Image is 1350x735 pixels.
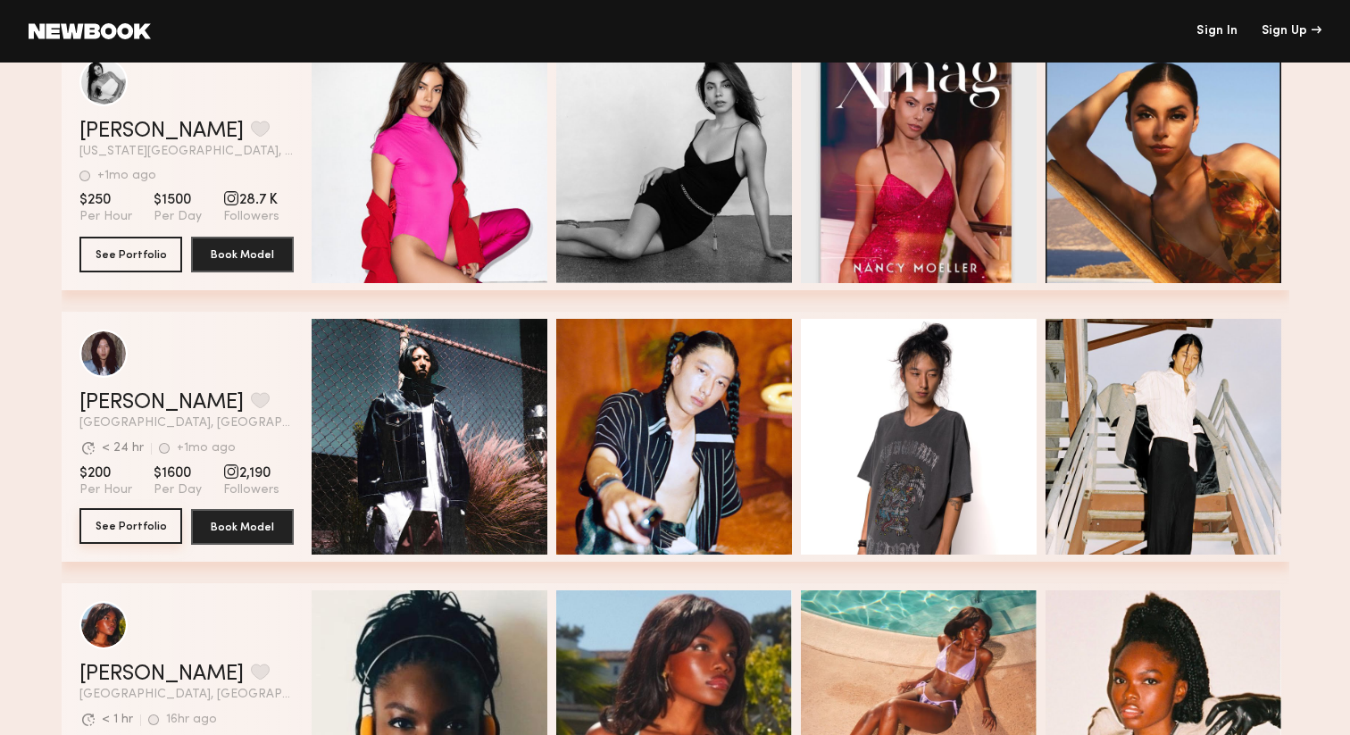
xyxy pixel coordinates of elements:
[79,509,182,545] a: See Portfolio
[79,482,132,498] span: Per Hour
[79,209,132,225] span: Per Hour
[223,191,279,209] span: 28.7 K
[79,146,294,158] span: [US_STATE][GEOGRAPHIC_DATA], [GEOGRAPHIC_DATA]
[79,464,132,482] span: $200
[223,464,279,482] span: 2,190
[102,714,133,726] div: < 1 hr
[1262,25,1321,38] div: Sign Up
[223,209,279,225] span: Followers
[79,121,244,142] a: [PERSON_NAME]
[97,170,156,182] div: +1mo ago
[154,482,202,498] span: Per Day
[191,237,294,272] button: Book Model
[154,464,202,482] span: $1600
[154,191,202,209] span: $1500
[166,714,217,726] div: 16hr ago
[79,417,294,430] span: [GEOGRAPHIC_DATA], [GEOGRAPHIC_DATA]
[79,508,182,544] button: See Portfolio
[79,689,294,701] span: [GEOGRAPHIC_DATA], [GEOGRAPHIC_DATA]
[79,664,244,685] a: [PERSON_NAME]
[177,442,236,455] div: +1mo ago
[154,209,202,225] span: Per Day
[79,392,244,413] a: [PERSON_NAME]
[1196,25,1237,38] a: Sign In
[79,191,132,209] span: $250
[79,237,182,272] button: See Portfolio
[102,442,144,455] div: < 24 hr
[191,509,294,545] button: Book Model
[223,482,279,498] span: Followers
